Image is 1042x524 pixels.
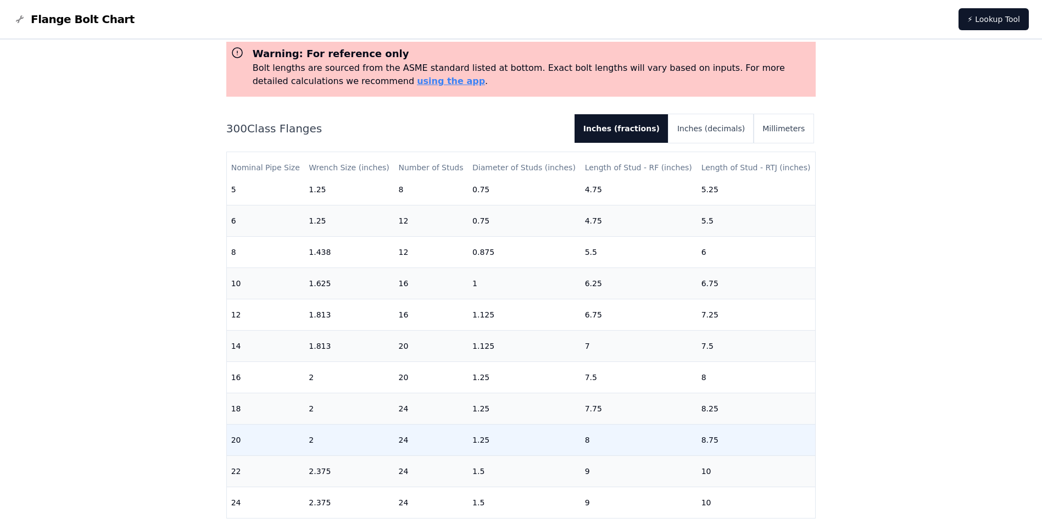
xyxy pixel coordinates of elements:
[581,174,697,205] td: 4.75
[581,424,697,455] td: 8
[304,455,394,487] td: 2.375
[468,330,581,361] td: 1.125
[227,205,305,236] td: 6
[304,236,394,267] td: 1.438
[468,205,581,236] td: 0.75
[697,205,816,236] td: 5.5
[581,205,697,236] td: 4.75
[304,152,394,183] th: Wrench Size (inches)
[31,12,135,27] span: Flange Bolt Chart
[227,424,305,455] td: 20
[468,267,581,299] td: 1
[304,174,394,205] td: 1.25
[227,267,305,299] td: 10
[394,299,468,330] td: 16
[394,424,468,455] td: 24
[227,393,305,424] td: 18
[417,76,485,86] a: using the app
[697,267,816,299] td: 6.75
[13,12,135,27] a: Flange Bolt Chart LogoFlange Bolt Chart
[394,205,468,236] td: 12
[697,152,816,183] th: Length of Stud - RTJ (inches)
[468,299,581,330] td: 1.125
[468,152,581,183] th: Diameter of Studs (inches)
[304,361,394,393] td: 2
[253,46,812,62] h3: Warning: For reference only
[226,121,566,136] h2: 300 Class Flanges
[227,455,305,487] td: 22
[697,455,816,487] td: 10
[394,330,468,361] td: 20
[394,267,468,299] td: 16
[697,361,816,393] td: 8
[227,487,305,518] td: 24
[754,114,813,143] button: Millimeters
[697,330,816,361] td: 7.5
[13,13,26,26] img: Flange Bolt Chart Logo
[575,114,668,143] button: Inches (fractions)
[304,205,394,236] td: 1.25
[227,236,305,267] td: 8
[468,236,581,267] td: 0.875
[394,455,468,487] td: 24
[227,330,305,361] td: 14
[227,152,305,183] th: Nominal Pipe Size
[304,393,394,424] td: 2
[581,236,697,267] td: 5.5
[697,424,816,455] td: 8.75
[468,424,581,455] td: 1.25
[697,393,816,424] td: 8.25
[697,487,816,518] td: 10
[581,361,697,393] td: 7.5
[394,487,468,518] td: 24
[394,152,468,183] th: Number of Studs
[468,393,581,424] td: 1.25
[394,236,468,267] td: 12
[227,361,305,393] td: 16
[581,152,697,183] th: Length of Stud - RF (inches)
[227,174,305,205] td: 5
[581,393,697,424] td: 7.75
[468,487,581,518] td: 1.5
[468,455,581,487] td: 1.5
[668,114,754,143] button: Inches (decimals)
[581,330,697,361] td: 7
[304,267,394,299] td: 1.625
[581,299,697,330] td: 6.75
[581,487,697,518] td: 9
[304,424,394,455] td: 2
[697,236,816,267] td: 6
[304,330,394,361] td: 1.813
[253,62,812,88] p: Bolt lengths are sourced from the ASME standard listed at bottom. Exact bolt lengths will vary ba...
[304,487,394,518] td: 2.375
[227,299,305,330] td: 12
[697,174,816,205] td: 5.25
[959,8,1029,30] a: ⚡ Lookup Tool
[581,455,697,487] td: 9
[394,174,468,205] td: 8
[468,174,581,205] td: 0.75
[394,361,468,393] td: 20
[697,299,816,330] td: 7.25
[581,267,697,299] td: 6.25
[394,393,468,424] td: 24
[304,299,394,330] td: 1.813
[468,361,581,393] td: 1.25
